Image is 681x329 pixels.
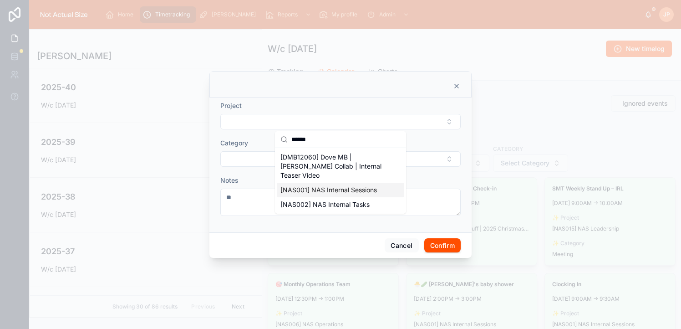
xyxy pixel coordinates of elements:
[280,153,390,180] span: [DMB12060] Dove MB | [PERSON_NAME] Collab | Internal Teaser Video
[220,139,248,147] span: Category
[280,185,377,195] span: [NAS001] NAS Internal Sessions
[220,176,239,184] span: Notes
[220,102,242,109] span: Project
[280,200,370,209] span: [NAS002] NAS Internal Tasks
[385,238,418,253] button: Cancel
[275,148,406,214] div: Suggestions
[220,151,461,167] button: Select Button
[220,114,461,129] button: Select Button
[424,238,461,253] button: Confirm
